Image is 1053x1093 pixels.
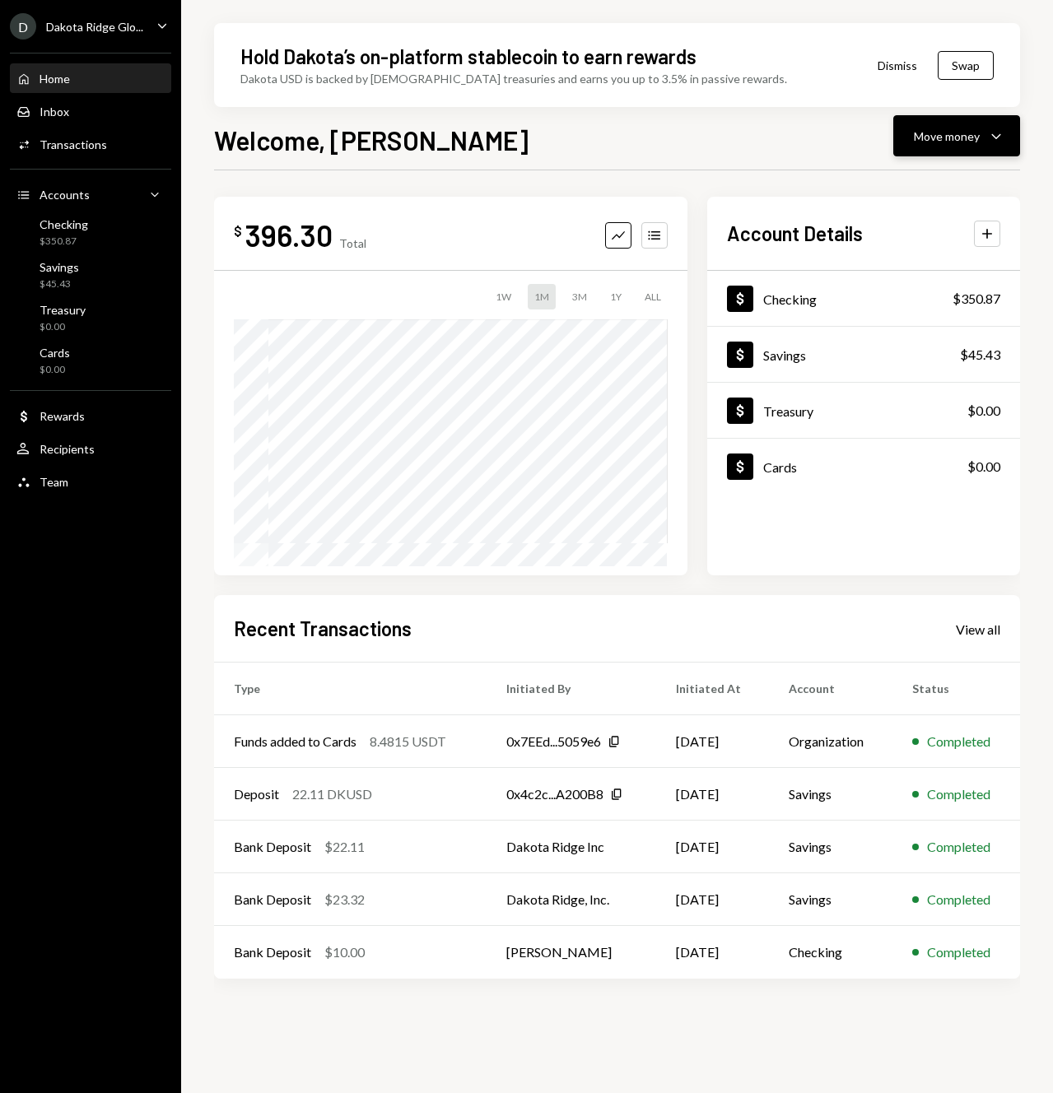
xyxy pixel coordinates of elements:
[40,409,85,423] div: Rewards
[707,327,1020,382] a: Savings$45.43
[769,873,892,926] td: Savings
[927,732,990,751] div: Completed
[240,70,787,87] div: Dakota USD is backed by [DEMOGRAPHIC_DATA] treasuries and earns you up to 3.5% in passive rewards.
[927,942,990,962] div: Completed
[638,284,668,309] div: ALL
[707,439,1020,494] a: Cards$0.00
[245,216,333,253] div: 396.30
[10,341,171,380] a: Cards$0.00
[40,260,79,274] div: Savings
[10,13,36,40] div: D
[234,615,412,642] h2: Recent Transactions
[506,784,603,804] div: 0x4c2c...A200B8
[487,821,656,873] td: Dakota Ridge Inc
[893,115,1020,156] button: Move money
[10,63,171,93] a: Home
[234,223,242,240] div: $
[10,434,171,463] a: Recipients
[967,401,1000,421] div: $0.00
[40,346,70,360] div: Cards
[487,663,656,715] th: Initiated By
[234,890,311,909] div: Bank Deposit
[763,291,817,307] div: Checking
[214,123,529,156] h1: Welcome, [PERSON_NAME]
[528,284,556,309] div: 1M
[240,43,697,70] div: Hold Dakota’s on-platform stablecoin to earn rewards
[956,621,1000,638] div: View all
[892,663,1020,715] th: Status
[40,217,88,231] div: Checking
[40,188,90,202] div: Accounts
[10,467,171,496] a: Team
[927,890,990,909] div: Completed
[339,236,366,250] div: Total
[763,347,806,363] div: Savings
[656,926,769,979] td: [DATE]
[727,220,863,247] h2: Account Details
[769,768,892,821] td: Savings
[938,51,994,80] button: Swap
[234,784,279,804] div: Deposit
[707,383,1020,438] a: Treasury$0.00
[914,128,980,145] div: Move money
[953,289,1000,309] div: $350.87
[769,821,892,873] td: Savings
[967,457,1000,477] div: $0.00
[214,663,487,715] th: Type
[10,96,171,126] a: Inbox
[769,663,892,715] th: Account
[857,46,938,85] button: Dismiss
[656,821,769,873] td: [DATE]
[40,303,86,317] div: Treasury
[40,320,86,334] div: $0.00
[656,663,769,715] th: Initiated At
[234,732,356,751] div: Funds added to Cards
[40,277,79,291] div: $45.43
[656,768,769,821] td: [DATE]
[40,235,88,249] div: $350.87
[292,784,372,804] div: 22.11 DKUSD
[603,284,628,309] div: 1Y
[10,401,171,430] a: Rewards
[324,837,365,857] div: $22.11
[707,271,1020,326] a: Checking$350.87
[10,212,171,252] a: Checking$350.87
[769,926,892,979] td: Checking
[956,620,1000,638] a: View all
[763,459,797,475] div: Cards
[234,837,311,857] div: Bank Deposit
[40,475,68,489] div: Team
[324,890,365,909] div: $23.32
[489,284,518,309] div: 1W
[40,137,107,151] div: Transactions
[769,715,892,768] td: Organization
[927,784,990,804] div: Completed
[40,105,69,119] div: Inbox
[10,129,171,159] a: Transactions
[566,284,594,309] div: 3M
[324,942,365,962] div: $10.00
[40,363,70,377] div: $0.00
[763,403,813,419] div: Treasury
[506,732,601,751] div: 0x7EEd...5059e6
[40,72,70,86] div: Home
[370,732,446,751] div: 8.4815 USDT
[234,942,311,962] div: Bank Deposit
[656,873,769,926] td: [DATE]
[656,715,769,768] td: [DATE]
[46,20,143,34] div: Dakota Ridge Glo...
[927,837,990,857] div: Completed
[960,345,1000,365] div: $45.43
[10,255,171,295] a: Savings$45.43
[40,442,95,456] div: Recipients
[487,926,656,979] td: [PERSON_NAME]
[10,298,171,337] a: Treasury$0.00
[487,873,656,926] td: Dakota Ridge, Inc.
[10,179,171,209] a: Accounts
